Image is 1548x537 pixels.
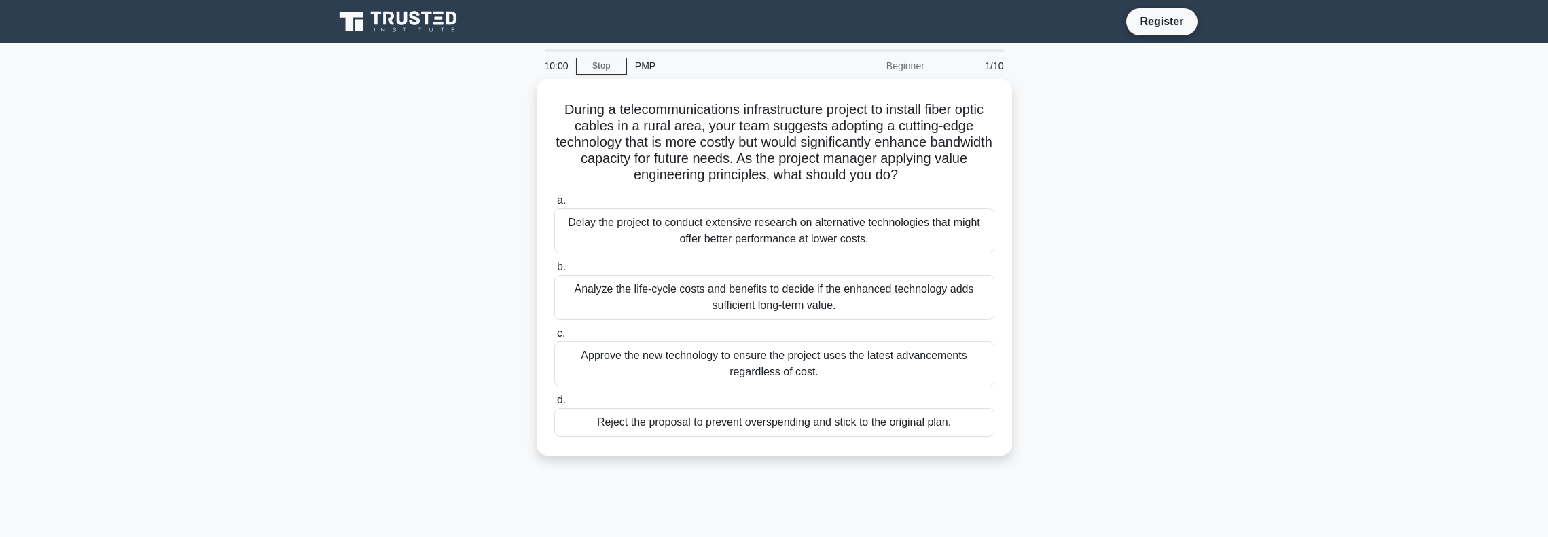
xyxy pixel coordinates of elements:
[814,52,933,79] div: Beginner
[554,408,994,437] div: Reject the proposal to prevent overspending and stick to the original plan.
[576,58,627,75] a: Stop
[554,275,994,320] div: Analyze the life-cycle costs and benefits to decide if the enhanced technology adds sufficient lo...
[933,52,1012,79] div: 1/10
[537,52,576,79] div: 10:00
[554,208,994,253] div: Delay the project to conduct extensive research on alternative technologies that might offer bett...
[557,194,566,206] span: a.
[557,327,565,339] span: c.
[1132,13,1191,30] a: Register
[557,261,566,272] span: b.
[557,394,566,405] span: d.
[627,52,814,79] div: PMP
[553,101,996,184] h5: During a telecommunications infrastructure project to install fiber optic cables in a rural area,...
[554,341,994,386] div: Approve the new technology to ensure the project uses the latest advancements regardless of cost.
